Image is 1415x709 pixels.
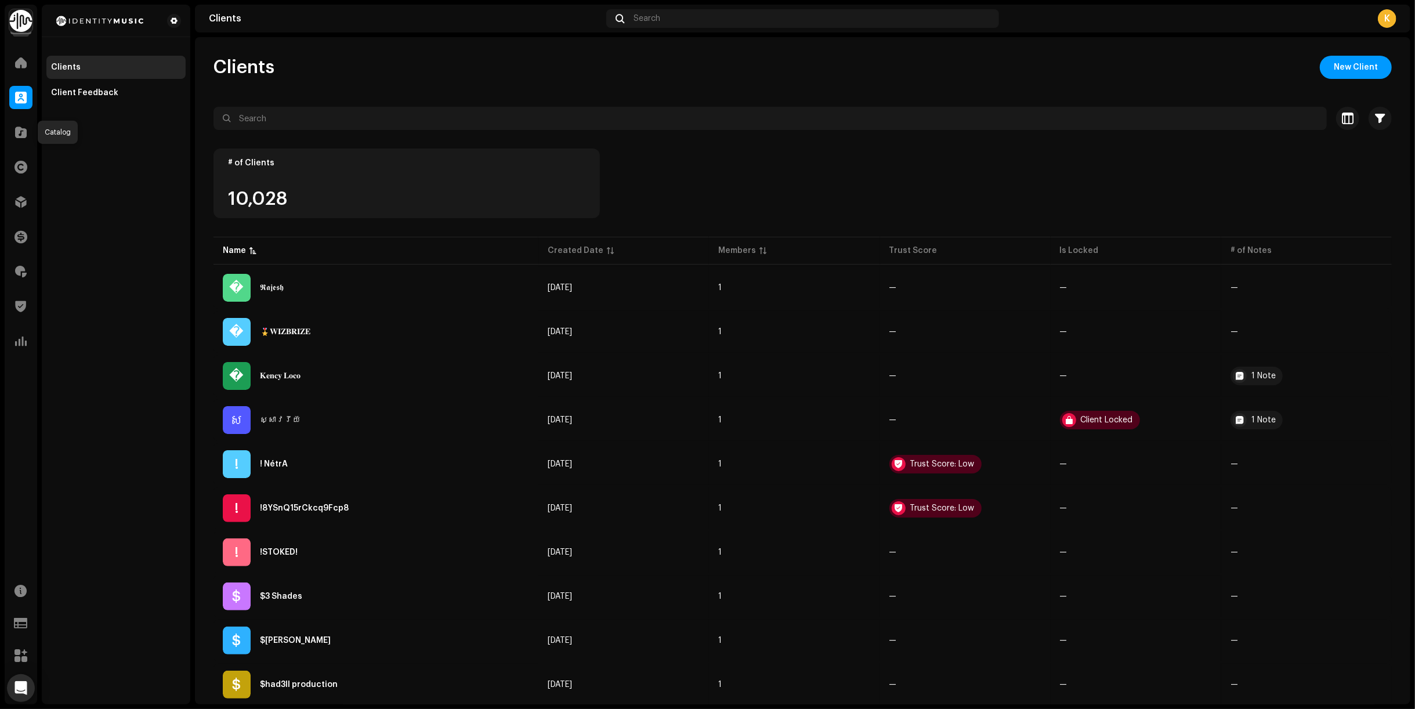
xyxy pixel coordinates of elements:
[1231,681,1383,689] re-a-table-badge: —
[223,245,246,256] div: Name
[548,245,603,256] div: Created Date
[718,681,722,689] span: 1
[260,592,302,601] div: $3 Shades
[718,284,722,292] span: 1
[1060,548,1212,556] re-a-table-badge: —
[548,284,572,292] span: May 14, 2022
[1081,416,1133,424] div: Client Locked
[51,88,118,97] div: Client Feedback
[889,372,1041,380] re-a-table-badge: —
[209,14,602,23] div: Clients
[223,627,251,654] div: $
[889,328,1041,336] re-a-table-badge: —
[889,548,1041,556] re-a-table-badge: —
[260,636,331,645] div: $AHIL
[889,592,1041,601] re-a-table-badge: —
[1378,9,1396,28] div: K
[889,681,1041,689] re-a-table-badge: —
[548,416,572,424] span: Jul 29, 2025
[260,372,301,380] div: 𝐊𝐞𝐧𝐜𝐲 𝐋𝐨𝐜𝐨
[548,681,572,689] span: Feb 5, 2021
[548,504,572,512] span: Jun 19, 2025
[1060,681,1212,689] re-a-table-badge: —
[46,81,186,104] re-m-nav-item: Client Feedback
[1320,56,1392,79] button: New Client
[223,362,251,390] div: �
[548,372,572,380] span: Feb 28, 2024
[1251,372,1276,380] div: 1 Note
[213,107,1327,130] input: Search
[718,592,722,601] span: 1
[718,328,722,336] span: 1
[213,149,600,218] re-o-card-value: # of Clients
[1231,284,1383,292] re-a-table-badge: —
[223,406,251,434] div: ស
[1231,636,1383,645] re-a-table-badge: —
[718,460,722,468] span: 1
[1060,328,1212,336] re-a-table-badge: —
[889,284,1041,292] re-a-table-badge: —
[223,583,251,610] div: $
[889,416,1041,424] re-a-table-badge: —
[1231,328,1383,336] re-a-table-badge: —
[260,504,349,512] div: !8YSnQ15rCkcq9Fcp8
[223,450,251,478] div: !
[548,548,572,556] span: Sep 4, 2020
[260,548,298,556] div: !STOKED!
[51,63,81,72] div: Clients
[46,56,186,79] re-m-nav-item: Clients
[1231,548,1383,556] re-a-table-badge: —
[260,284,284,292] div: 𝕽𝖆𝖏𝖊𝖘𝖍
[1231,592,1383,601] re-a-table-badge: —
[910,460,975,468] div: Trust Score: Low
[548,592,572,601] span: Aug 24, 2020
[223,671,251,699] div: $
[718,636,722,645] span: 1
[718,504,722,512] span: 1
[1251,416,1276,424] div: 1 Note
[1060,592,1212,601] re-a-table-badge: —
[548,460,572,468] span: Sep 30, 2025
[260,681,338,689] div: $had3ll production
[548,328,572,336] span: Sep 18, 2023
[889,636,1041,645] re-a-table-badge: —
[1060,460,1212,468] re-a-table-badge: —
[1231,504,1383,512] re-a-table-badge: —
[548,636,572,645] span: Feb 27, 2022
[223,494,251,522] div: !
[223,274,251,302] div: �
[1060,504,1212,512] re-a-table-badge: —
[634,14,660,23] span: Search
[1334,56,1378,79] span: New Client
[9,9,32,32] img: 0f74c21f-6d1c-4dbc-9196-dbddad53419e
[223,318,251,346] div: �
[260,416,301,424] div: ស្សាវរីយ៍
[1060,284,1212,292] re-a-table-badge: —
[7,674,35,702] div: Open Intercom Messenger
[213,56,274,79] span: Clients
[718,416,722,424] span: 1
[910,504,975,512] div: Trust Score: Low
[718,245,756,256] div: Members
[1060,636,1212,645] re-a-table-badge: —
[718,548,722,556] span: 1
[51,14,149,28] img: 2d8271db-5505-4223-b535-acbbe3973654
[260,460,288,468] div: ! NétrÂ
[223,538,251,566] div: !
[1231,460,1383,468] re-a-table-badge: —
[718,372,722,380] span: 1
[228,158,585,168] div: # of Clients
[1060,372,1212,380] re-a-table-badge: —
[260,328,310,336] div: 🎖️𝐖𝐈𝐙𝐁𝐑𝐈𝐙𝐄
